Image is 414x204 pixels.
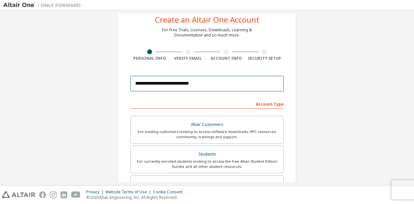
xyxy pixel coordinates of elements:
img: facebook.svg [39,191,46,198]
div: Account Type [130,98,284,109]
div: Personal Info [130,56,169,61]
div: For currently enrolled students looking to access the free Altair Student Edition bundle and all ... [135,159,279,169]
div: Create an Altair One Account [155,16,259,24]
div: For existing customers looking to access software downloads, HPC resources, community, trainings ... [135,129,279,139]
div: Students [135,150,279,159]
div: For Free Trials, Licenses, Downloads, Learning & Documentation and so much more. [162,27,252,38]
img: Altair One [3,2,84,8]
img: linkedin.svg [60,191,67,198]
img: altair_logo.svg [2,191,35,198]
div: Verify Email [169,56,207,61]
div: Website Terms of Use [105,189,153,195]
div: Altair Customers [135,120,279,129]
div: Security Setup [245,56,284,61]
div: Privacy [86,189,105,195]
div: Faculty [135,179,279,189]
div: Account Info [207,56,245,61]
img: youtube.svg [71,191,81,198]
img: instagram.svg [50,191,57,198]
div: Cookie Consent [153,189,186,195]
p: © 2025 Altair Engineering, Inc. All Rights Reserved. [86,195,186,200]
